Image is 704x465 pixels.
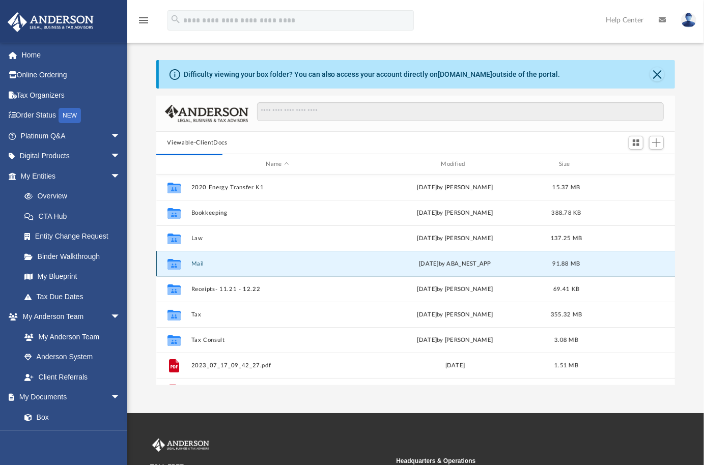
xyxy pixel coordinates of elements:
div: Modified [368,160,541,169]
div: by ABA_NEST_APP [369,259,542,269]
div: [DATE] [369,361,542,370]
i: menu [137,14,150,26]
a: CTA Hub [14,206,136,226]
a: Home [7,45,136,65]
a: Anderson System [14,347,131,367]
button: Close [650,67,664,81]
button: Bookkeeping [191,210,364,216]
button: Tax [191,311,364,318]
span: 91.88 MB [552,261,580,267]
div: [DATE] by [PERSON_NAME] [369,183,542,192]
button: Switch to Grid View [629,136,644,150]
span: 388.78 KB [551,210,581,216]
button: 2020 Energy Transfer K1 [191,184,364,191]
span: arrow_drop_down [110,166,131,187]
button: 2023_07_17_09_42_27.pdf [191,362,364,369]
button: Tax Consult [191,337,364,343]
span: arrow_drop_down [110,387,131,408]
span: 137.25 MB [550,236,581,241]
div: Difficulty viewing your box folder? You can also access your account directly on outside of the p... [184,69,560,80]
a: Client Referrals [14,367,131,387]
a: Platinum Q&Aarrow_drop_down [7,126,136,146]
button: Law [191,235,364,242]
a: Order StatusNEW [7,105,136,126]
div: Size [546,160,586,169]
a: Tax Due Dates [14,286,136,307]
div: id [160,160,186,169]
a: Meeting Minutes [14,427,131,448]
img: User Pic [681,13,696,27]
span: 15.37 MB [552,185,580,190]
i: search [170,14,181,25]
a: Box [14,407,126,427]
div: [DATE] by [PERSON_NAME] [369,234,542,243]
a: menu [137,19,150,26]
a: Digital Productsarrow_drop_down [7,146,136,166]
a: Overview [14,186,136,207]
div: [DATE] by [PERSON_NAME] [369,285,542,294]
a: Binder Walkthrough [14,246,136,267]
a: My Blueprint [14,267,131,287]
span: 1.51 MB [554,363,578,368]
a: [DOMAIN_NAME] [438,70,493,78]
div: [DATE] by [PERSON_NAME] [369,209,542,218]
button: Viewable-ClientDocs [167,138,228,148]
a: My Anderson Teamarrow_drop_down [7,307,131,327]
button: Mail [191,260,364,267]
span: 69.41 KB [553,286,579,292]
span: arrow_drop_down [110,126,131,147]
a: My Anderson Team [14,327,126,347]
span: arrow_drop_down [110,307,131,328]
div: id [591,160,662,169]
img: Anderson Advisors Platinum Portal [150,439,211,452]
span: 355.32 MB [550,312,581,317]
div: [DATE] by [PERSON_NAME] [369,310,542,319]
span: [DATE] [419,261,439,267]
button: Receipts- 11.21 - 12.22 [191,286,364,293]
a: Online Ordering [7,65,136,85]
span: 3.08 MB [554,337,578,343]
a: My Documentsarrow_drop_down [7,387,131,408]
span: arrow_drop_down [110,146,131,167]
div: [DATE] by [PERSON_NAME] [369,336,542,345]
div: NEW [59,108,81,123]
img: Anderson Advisors Platinum Portal [5,12,97,32]
div: Name [190,160,363,169]
a: Entity Change Request [14,226,136,247]
a: My Entitiesarrow_drop_down [7,166,136,186]
a: Tax Organizers [7,85,136,105]
input: Search files and folders [257,102,664,122]
div: grid [156,175,675,385]
button: Add [649,136,664,150]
